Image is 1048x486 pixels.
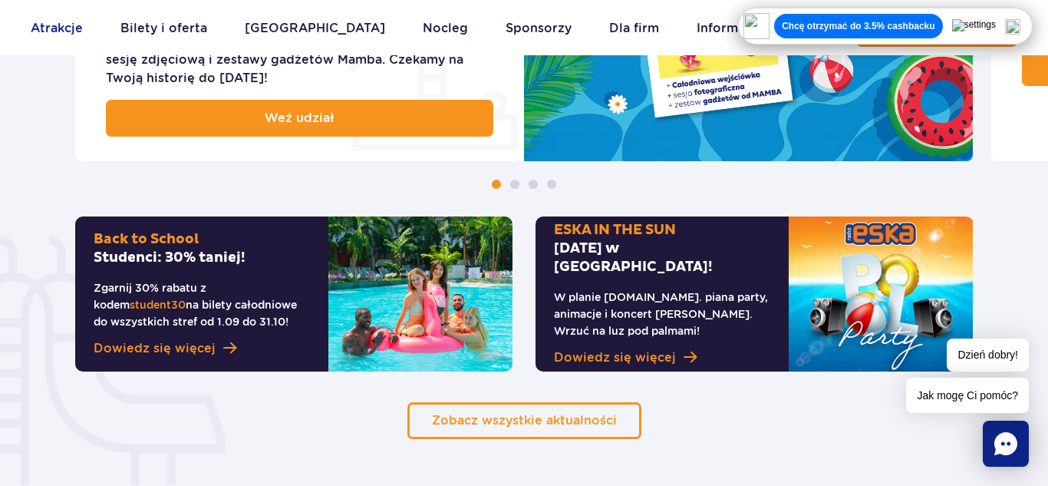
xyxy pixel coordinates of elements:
a: Sponsorzy [506,10,572,47]
h2: Studenci: 30% taniej! [94,230,310,267]
img: Back to SchoolStudenci: 30% taniej! [328,217,512,372]
h2: [DATE] w [GEOGRAPHIC_DATA]! [554,221,770,276]
a: Dowiedz się więcej [554,349,770,367]
a: Dla firm [609,10,659,47]
div: Chat [983,421,1029,467]
a: [GEOGRAPHIC_DATA] [245,10,385,47]
img: ESKA IN THE SUN6 września w Suntago! [789,217,973,372]
a: Nocleg [423,10,468,47]
a: Weź udział [106,100,493,137]
span: Back to School [94,230,199,248]
span: Dzień dobry! [947,339,1029,372]
a: Bilety i oferta [120,10,207,47]
span: Zobacz wszystkie aktualności [432,413,617,428]
a: Zobacz wszystkie aktualności [407,402,641,439]
p: W planie [DOMAIN_NAME]. piana party, animacje i koncert [PERSON_NAME]. Wrzuć na luz pod palmami! [554,289,770,339]
span: ESKA IN THE SUN [554,221,676,239]
a: Informacje i pomoc [697,10,819,47]
span: student30 [130,299,186,311]
span: Dowiedz się więcej [554,349,676,367]
a: Atrakcje [31,10,83,47]
a: Dowiedz się więcej [94,339,310,358]
span: Weź udział [265,109,335,127]
span: Dowiedz się więcej [94,339,216,358]
span: Jak mogę Ci pomóc? [906,378,1029,413]
p: Zgarnij 30% rabatu z kodem na bilety całodniowe do wszystkich stref od 1.09 do 31.10! [94,279,310,330]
